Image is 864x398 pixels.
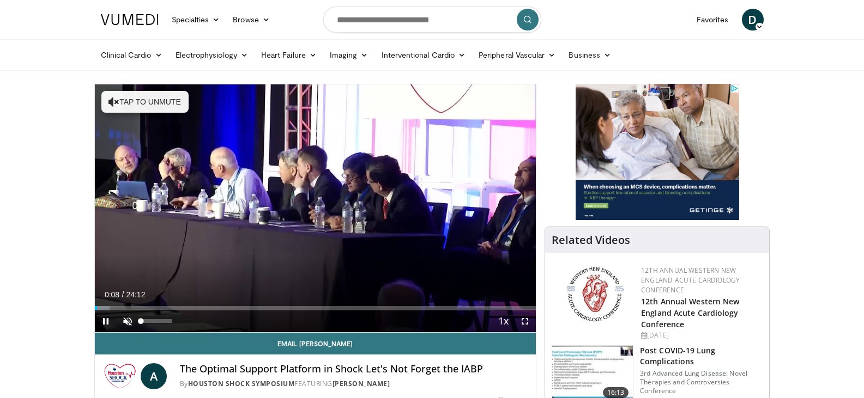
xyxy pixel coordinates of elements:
[565,266,625,323] img: 0954f259-7907-4053-a817-32a96463ecc8.png.150x105_q85_autocrop_double_scale_upscale_version-0.2.png
[104,363,136,389] img: Houston Shock Symposium
[141,363,167,389] a: A
[552,234,630,247] h4: Related Videos
[562,44,618,66] a: Business
[492,310,514,332] button: Playback Rate
[226,9,276,30] a: Browse
[101,91,189,113] button: Tap to unmute
[95,84,536,333] video-js: Video Player
[323,44,375,66] a: Imaging
[375,44,473,66] a: Interventional Cardio
[255,44,323,66] a: Heart Failure
[95,333,536,354] a: Email [PERSON_NAME]
[690,9,735,30] a: Favorites
[576,84,739,220] iframe: Advertisement
[141,319,172,323] div: Volume Level
[117,310,138,332] button: Unmute
[126,290,145,299] span: 24:12
[514,310,536,332] button: Fullscreen
[640,345,763,367] h3: Post COVID-19 Lung Complications
[603,387,629,398] span: 16:13
[742,9,764,30] a: D
[472,44,562,66] a: Peripheral Vascular
[640,369,763,395] p: 3rd Advanced Lung Disease: Novel Therapies and Controversies Conference
[641,330,760,340] div: [DATE]
[641,266,740,295] a: 12th Annual Western New England Acute Cardiology Conference
[94,44,169,66] a: Clinical Cardio
[122,290,124,299] span: /
[101,14,159,25] img: VuMedi Logo
[95,310,117,332] button: Pause
[169,44,255,66] a: Electrophysiology
[105,290,119,299] span: 0:08
[180,363,527,375] h4: The Optimal Support Platform in Shock Let's Not Forget the IABP
[323,7,541,33] input: Search topics, interventions
[165,9,227,30] a: Specialties
[95,306,536,310] div: Progress Bar
[641,296,739,329] a: 12th Annual Western New England Acute Cardiology Conference
[188,379,295,388] a: Houston Shock Symposium
[180,379,527,389] div: By FEATURING
[333,379,390,388] a: [PERSON_NAME]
